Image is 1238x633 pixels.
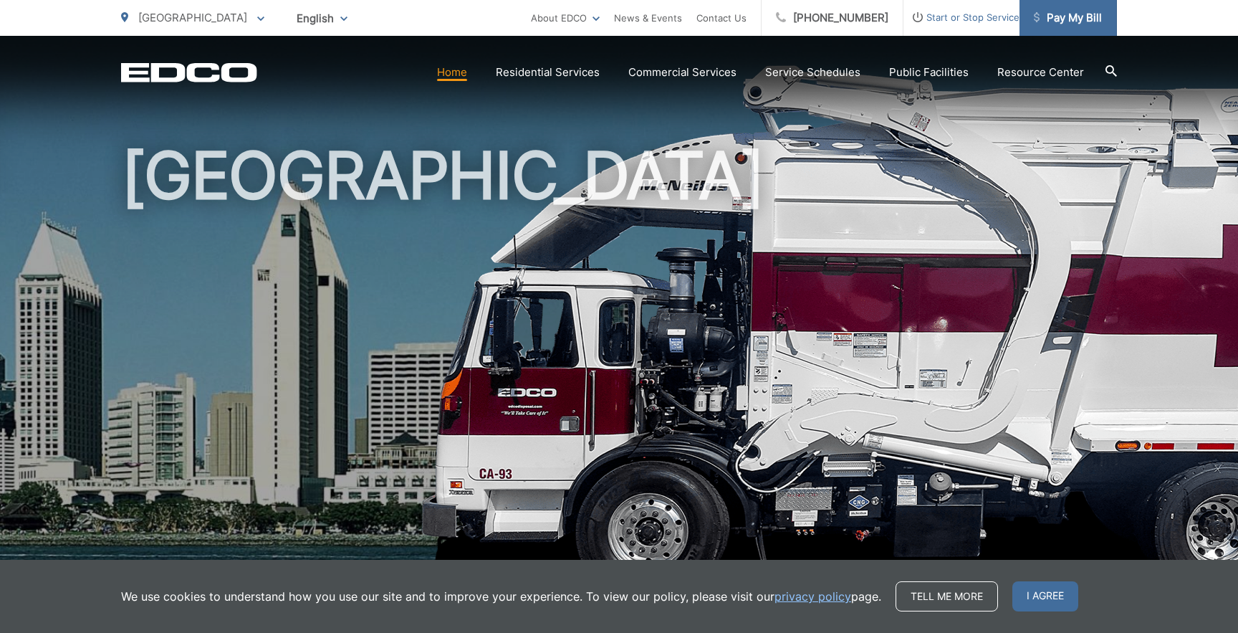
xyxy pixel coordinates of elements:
[138,11,247,24] span: [GEOGRAPHIC_DATA]
[121,588,881,605] p: We use cookies to understand how you use our site and to improve your experience. To view our pol...
[121,140,1117,594] h1: [GEOGRAPHIC_DATA]
[889,64,969,81] a: Public Facilities
[286,6,358,31] span: English
[696,9,747,27] a: Contact Us
[774,588,851,605] a: privacy policy
[628,64,736,81] a: Commercial Services
[437,64,467,81] a: Home
[765,64,860,81] a: Service Schedules
[896,581,998,611] a: Tell me more
[531,9,600,27] a: About EDCO
[997,64,1084,81] a: Resource Center
[1034,9,1102,27] span: Pay My Bill
[496,64,600,81] a: Residential Services
[614,9,682,27] a: News & Events
[121,62,257,82] a: EDCD logo. Return to the homepage.
[1012,581,1078,611] span: I agree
